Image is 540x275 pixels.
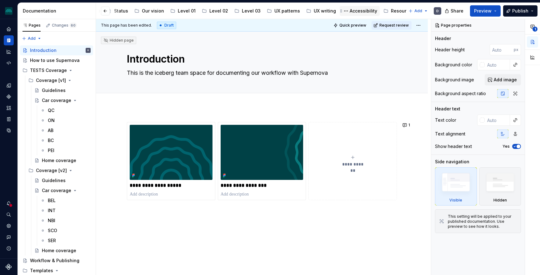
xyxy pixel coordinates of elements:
[435,47,465,53] div: Header height
[442,5,467,17] button: Share
[48,117,55,124] div: ON
[38,125,93,135] a: AB
[435,106,460,112] div: Header text
[4,125,14,135] div: Data sources
[20,256,93,266] a: Workflow & Publishing
[493,198,507,203] div: Hidden
[4,232,14,242] button: Contact support
[494,77,517,83] span: Add image
[38,115,93,125] a: ON
[470,5,501,17] button: Preview
[5,7,12,15] img: 418c6d47-6da6-4103-8b13-b5999f8989a1.png
[6,264,12,270] svg: Supernova Logo
[4,58,14,68] a: Code automation
[20,55,93,65] a: How to use Supernova
[514,47,518,52] p: px
[436,8,439,13] div: D
[209,8,228,14] div: Level 02
[221,125,303,180] img: 2710bc91-b0ae-4bdf-a35f-1cbaa154489f.png
[142,8,164,14] div: Our vision
[38,216,93,226] a: NBI
[48,107,54,114] div: QC
[532,27,537,32] span: 1
[26,166,93,176] div: Coverage [v2]
[199,6,231,16] a: Level 02
[485,59,510,70] input: Auto
[23,8,93,14] div: Documentation
[30,57,80,64] div: How to use Supernova
[42,97,71,104] div: Car coverage
[435,90,486,97] div: Background aspect ratio
[435,35,451,42] div: Header
[4,221,14,231] a: Settings
[4,92,14,102] a: Components
[4,35,14,45] a: Documentation
[48,237,56,244] div: SER
[340,6,380,16] a: Accessibility
[38,145,93,155] a: PEI
[30,67,67,74] div: TESTS Coverage
[4,80,14,90] a: Design tokens
[38,196,93,206] a: BEL
[32,85,93,95] a: Guidelines
[485,74,521,85] button: Add image
[36,77,66,84] div: Coverage [v1]
[4,24,14,34] a: Home
[449,198,462,203] div: Visible
[32,176,93,186] a: Guidelines
[48,227,57,234] div: SCO
[435,117,456,123] div: Text color
[414,8,422,13] span: Add
[451,8,463,14] span: Share
[274,8,300,14] div: UX patterns
[132,6,167,16] a: Our vision
[126,68,396,78] textarea: This is the iceberg team space for documenting our workflow with Supernova
[435,62,472,68] div: Background color
[38,236,93,246] a: SER
[401,121,413,130] button: 1
[130,125,212,180] img: 90a21bd0-6471-43e4-8a85-d263afdc415b.png
[448,214,517,229] div: This setting will be applied to your published documentation. Use preview to see how it looks.
[332,21,369,30] button: Quick preview
[232,6,263,16] a: Level 03
[178,8,196,14] div: Level 01
[391,8,414,14] div: Resources
[4,103,14,113] a: Assets
[435,159,469,165] div: Side navigation
[408,123,410,128] span: 1
[28,36,36,41] span: Add
[339,23,366,28] span: Quick preview
[350,8,377,14] div: Accessibility
[20,34,43,43] button: Add
[4,47,14,57] a: Analytics
[4,198,14,208] button: Notifications
[38,135,93,145] a: BC
[381,6,417,16] a: Resources
[474,8,492,14] span: Preview
[42,177,66,184] div: Guidelines
[242,8,261,14] div: Level 03
[4,210,14,220] button: Search ⌘K
[32,246,93,256] a: Home coverage
[30,267,53,274] div: Templates
[168,6,198,16] a: Level 01
[32,95,93,105] a: Car coverage
[435,167,477,206] div: Visible
[264,6,302,16] a: UX patterns
[485,115,510,126] input: Auto
[20,45,93,55] a: IntroductionD
[126,52,396,67] textarea: Introduction
[304,6,338,16] a: UX writing
[407,7,430,15] button: Add
[42,247,76,254] div: Home coverage
[48,217,55,224] div: NBI
[372,21,412,30] button: Request review
[314,8,336,14] div: UX writing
